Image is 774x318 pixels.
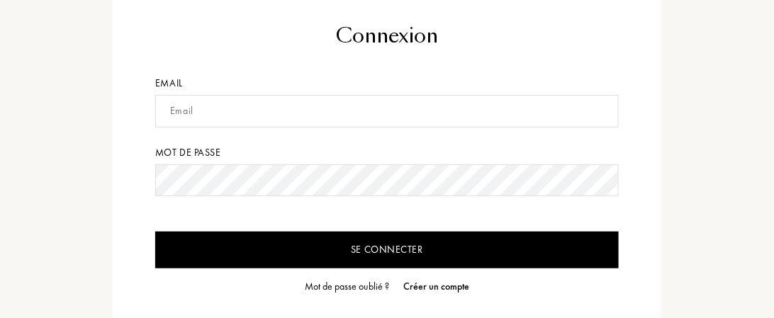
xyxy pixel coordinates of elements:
[305,279,389,294] div: Mot de passe oublié ?
[155,76,619,91] div: Email
[396,279,469,294] a: Créer un compte
[155,232,619,268] input: Se connecter
[155,145,619,160] div: Mot de passe
[403,279,469,294] div: Créer un compte
[155,21,619,51] div: Connexion
[155,95,619,127] input: Email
